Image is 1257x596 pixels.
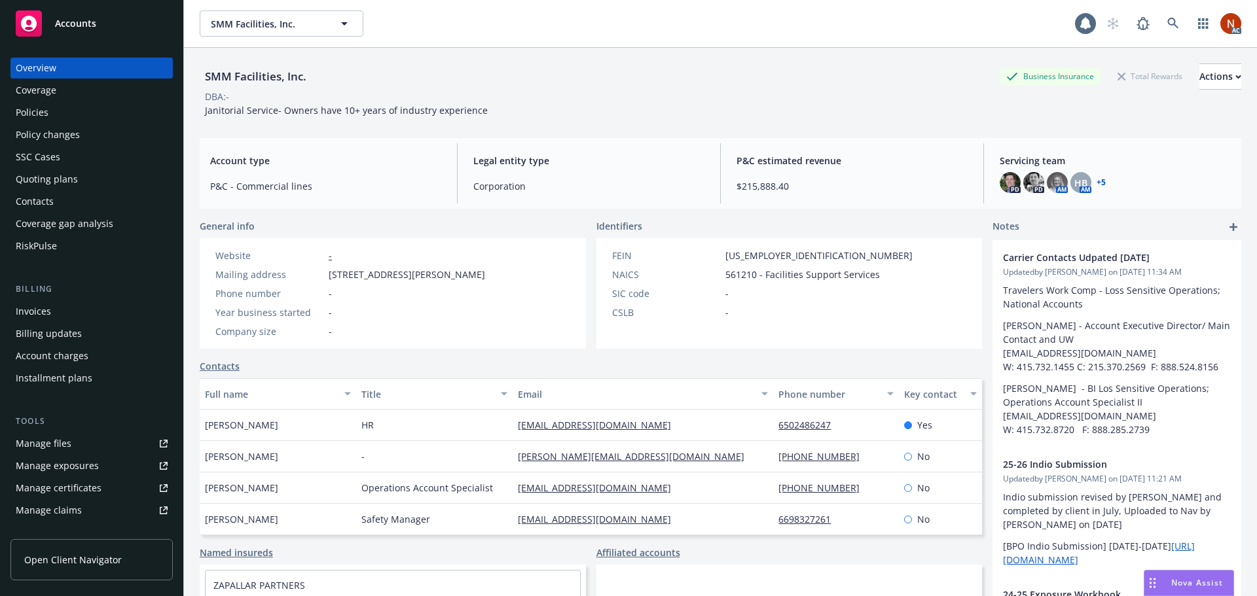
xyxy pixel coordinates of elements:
[1000,154,1231,167] span: Servicing team
[725,268,880,281] span: 561210 - Facilities Support Services
[917,481,930,495] span: No
[16,522,77,543] div: Manage BORs
[10,455,173,476] a: Manage exposures
[329,249,332,262] a: -
[213,579,305,591] a: ZAPALLAR PARTNERS
[10,345,173,366] a: Account charges
[205,104,488,116] span: Janitorial Service- Owners have 10+ years of industry experience
[1000,172,1021,193] img: photo
[10,169,173,190] a: Quoting plans
[10,323,173,344] a: Billing updates
[518,482,682,494] a: [EMAIL_ADDRESS][DOMAIN_NAME]
[1144,570,1234,596] button: Nova Assist
[10,147,173,167] a: SSC Cases
[16,433,71,454] div: Manage files
[1003,266,1231,278] span: Updated by [PERSON_NAME] on [DATE] 11:34 AM
[361,449,365,463] span: -
[16,323,82,344] div: Billing updates
[1074,176,1087,190] span: HB
[1111,68,1189,84] div: Total Rewards
[917,512,930,526] span: No
[329,324,332,338] span: -
[329,306,332,319] span: -
[904,387,962,401] div: Key contact
[737,179,968,193] span: $215,888.40
[737,154,968,167] span: P&C estimated revenue
[1160,10,1186,37] a: Search
[215,249,323,262] div: Website
[1003,283,1231,311] p: Travelers Work Comp - Loss Sensitive Operations; National Accounts
[16,213,113,234] div: Coverage gap analysis
[1000,68,1101,84] div: Business Insurance
[773,378,898,410] button: Phone number
[1220,13,1241,34] img: photo
[1023,172,1044,193] img: photo
[16,345,88,366] div: Account charges
[778,482,870,494] a: [PHONE_NUMBER]
[518,419,682,431] a: [EMAIL_ADDRESS][DOMAIN_NAME]
[361,481,493,495] span: Operations Account Specialist
[917,418,932,432] span: Yes
[200,546,273,559] a: Named insureds
[778,450,870,463] a: [PHONE_NUMBER]
[215,287,323,300] div: Phone number
[210,179,441,193] span: P&C - Commercial lines
[200,68,312,85] div: SMM Facilities, Inc.
[361,512,430,526] span: Safety Manager
[10,301,173,322] a: Invoices
[16,368,92,389] div: Installment plans
[205,387,337,401] div: Full name
[55,18,96,29] span: Accounts
[361,387,493,401] div: Title
[473,154,704,167] span: Legal entity type
[10,415,173,428] div: Tools
[16,58,56,79] div: Overview
[215,268,323,281] div: Mailing address
[518,387,754,401] div: Email
[993,240,1241,447] div: Carrier Contacts Udpated [DATE]Updatedby [PERSON_NAME] on [DATE] 11:34 AMTravelers Work Comp - Lo...
[725,306,729,319] span: -
[329,287,332,300] span: -
[1199,64,1241,89] div: Actions
[16,80,56,101] div: Coverage
[1171,577,1223,588] span: Nova Assist
[10,191,173,212] a: Contacts
[1190,10,1216,37] a: Switch app
[612,249,720,262] div: FEIN
[10,500,173,521] a: Manage claims
[211,17,324,31] span: SMM Facilities, Inc.
[1144,570,1161,595] div: Drag to move
[24,553,122,567] span: Open Client Navigator
[1097,179,1106,186] a: +5
[10,213,173,234] a: Coverage gap analysis
[215,324,323,338] div: Company size
[16,236,57,256] div: RiskPulse
[725,287,729,300] span: -
[1003,381,1231,436] p: [PERSON_NAME] - BI Los Sensitive Operations; Operations Account Specialist II [EMAIL_ADDRESS][DOM...
[16,455,99,476] div: Manage exposures
[16,169,78,190] div: Quoting plans
[612,306,720,319] div: CSLB
[205,449,278,463] span: [PERSON_NAME]
[10,124,173,145] a: Policy changes
[993,447,1241,577] div: 25-26 Indio SubmissionUpdatedby [PERSON_NAME] on [DATE] 11:21 AMIndio submission revised by [PERS...
[200,219,255,233] span: General info
[1047,172,1068,193] img: photo
[205,481,278,495] span: [PERSON_NAME]
[518,513,682,525] a: [EMAIL_ADDRESS][DOMAIN_NAME]
[518,450,755,463] a: [PERSON_NAME][EMAIL_ADDRESS][DOMAIN_NAME]
[778,419,841,431] a: 6502486247
[612,268,720,281] div: NAICS
[917,449,930,463] span: No
[1003,490,1231,531] p: Indio submission revised by [PERSON_NAME] and completed by client in July, Uploaded to Nav by [PE...
[215,306,323,319] div: Year business started
[16,191,54,212] div: Contacts
[1003,457,1197,471] span: 25-26 Indio Submission
[1226,219,1241,235] a: add
[725,249,913,262] span: [US_EMPLOYER_IDENTIFICATION_NUMBER]
[205,90,229,103] div: DBA: -
[596,546,680,559] a: Affiliated accounts
[10,478,173,499] a: Manage certificates
[356,378,513,410] button: Title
